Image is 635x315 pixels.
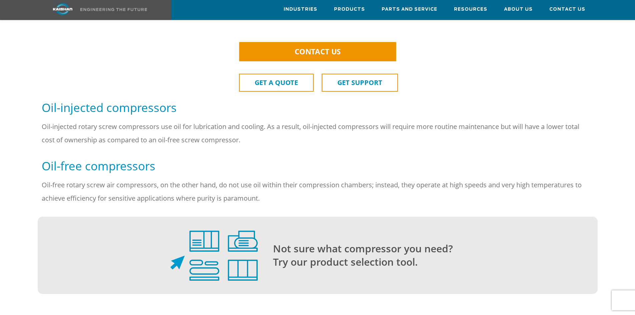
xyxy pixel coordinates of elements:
p: Oil-injected rotary screw compressors use oil for lubrication and cooling. As a result, oil-injec... [42,120,594,147]
a: GET SUPPORT [322,74,398,92]
span: Industries [284,6,317,13]
a: Industries [284,0,317,18]
a: CONTACT US [239,42,396,61]
h5: Oil-free compressors [42,158,594,173]
span: About Us [504,6,533,13]
a: About Us [504,0,533,18]
a: Contact Us [549,0,585,18]
span: Parts and Service [382,6,437,13]
h5: Oil-injected compressors [42,100,594,115]
p: Oil-free rotary screw air compressors, on the other hand, do not use oil within their compression... [42,178,594,205]
span: GET SUPPORT [337,78,382,87]
span: Products [334,6,365,13]
span: Resources [454,6,487,13]
a: Products [334,0,365,18]
a: GET A QUOTE [239,74,314,92]
div: product select tool icon [42,231,258,281]
p: Not sure what compressor you need? Try our product selection tool. [273,242,571,269]
a: Parts and Service [382,0,437,18]
a: Resources [454,0,487,18]
span: GET A QUOTE [255,78,298,87]
img: kaishan logo [38,3,88,15]
span: CONTACT US [294,46,341,56]
img: product select tool icon [170,231,258,281]
img: Engineering the future [80,8,147,11]
span: Contact Us [549,6,585,13]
